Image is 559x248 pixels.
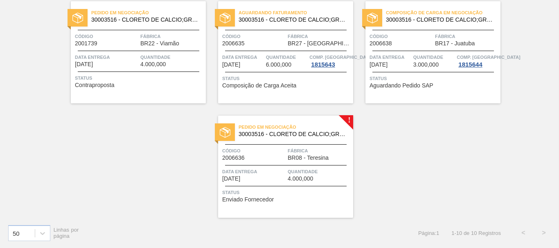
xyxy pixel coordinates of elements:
[239,123,353,131] span: Pedido em Negociação
[288,147,351,155] span: Fábrica
[222,197,274,203] span: Enviado Fornecedor
[206,1,353,103] a: statusAguardando Faturamento30003516 - CLORETO DE CALCIO;GRANULADO;75%Código2006635FábricaBR27 - ...
[13,230,20,237] div: 50
[222,168,286,176] span: Data entrega
[91,9,206,17] span: Pedido em Negociação
[59,1,206,103] a: statusPedido em Negociação30003516 - CLORETO DE CALCIO;GRANULADO;75%Código2001739FábricaBR22 - Vi...
[222,147,286,155] span: Código
[91,17,199,23] span: 30003516 - CLORETO DE CALCIO;GRANULADO;75%
[386,9,500,17] span: Composição de Carga em Negociação
[288,155,329,161] span: BR08 - Teresina
[54,227,79,239] span: Linhas por página
[309,61,336,68] div: 1815643
[370,74,498,83] span: Status
[239,17,347,23] span: 30003516 - CLORETO DE CALCIO;GRANULADO;75%
[513,223,534,243] button: <
[370,62,388,68] span: 25/08/2025
[222,155,245,161] span: 2006636
[266,62,291,68] span: 6.000,000
[386,17,494,23] span: 30003516 - CLORETO DE CALCIO;GRANULADO;75%
[140,61,166,67] span: 4.000,000
[222,53,264,61] span: Data entrega
[451,230,501,236] span: 1 - 10 de 10 Registros
[75,82,115,88] span: Contraproposta
[435,40,475,47] span: BR17 - Juatuba
[266,53,308,61] span: Quantidade
[222,83,296,89] span: Composição de Carga Aceita
[75,53,138,61] span: Data entrega
[206,116,353,218] a: !statusPedido em Negociação30003516 - CLORETO DE CALCIO;GRANULADO;75%Código2006636FábricaBR08 - T...
[370,83,433,89] span: Aguardando Pedido SAP
[534,223,554,243] button: >
[222,32,286,40] span: Código
[353,1,500,103] a: statusComposição de Carga em Negociação30003516 - CLORETO DE CALCIO;GRANULADO;75%Código2006638Fáb...
[75,61,93,67] span: 24/08/2025
[75,40,97,47] span: 2001739
[140,40,179,47] span: BR22 - Viamão
[75,32,138,40] span: Código
[418,230,439,236] span: Página : 1
[222,40,245,47] span: 2006635
[288,32,351,40] span: Fábrica
[222,188,351,197] span: Status
[222,74,351,83] span: Status
[75,74,204,82] span: Status
[288,168,351,176] span: Quantidade
[72,13,83,23] img: status
[309,53,351,68] a: Comp. [GEOGRAPHIC_DATA]1815643
[239,131,347,137] span: 30003516 - CLORETO DE CALCIO;GRANULADO;75%
[413,62,439,68] span: 3.000,000
[435,32,498,40] span: Fábrica
[288,176,313,182] span: 4.000,000
[288,40,351,47] span: BR27 - Nova Minas
[367,13,378,23] img: status
[222,176,240,182] span: 28/08/2025
[220,13,230,23] img: status
[457,53,520,61] span: Comp. Carga
[370,53,411,61] span: Data entrega
[370,32,433,40] span: Código
[413,53,455,61] span: Quantidade
[457,61,484,68] div: 1815644
[220,127,230,138] img: status
[140,53,204,61] span: Quantidade
[239,9,353,17] span: Aguardando Faturamento
[370,40,392,47] span: 2006638
[457,53,498,68] a: Comp. [GEOGRAPHIC_DATA]1815644
[222,62,240,68] span: 25/08/2025
[309,53,373,61] span: Comp. Carga
[140,32,204,40] span: Fábrica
